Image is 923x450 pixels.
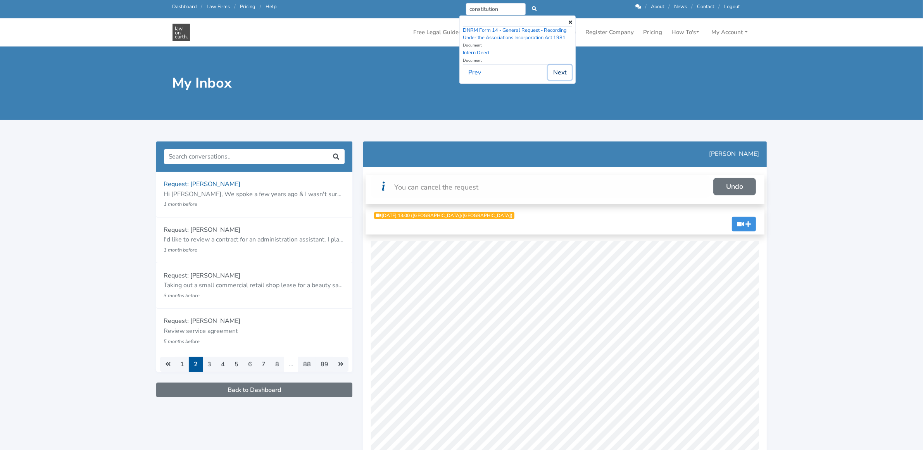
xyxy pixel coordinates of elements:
p: Hi [PERSON_NAME], We spoke a few years ago & I wasn't sure whether you were still active here on ... [164,190,345,200]
a: Back to Dashboard [156,383,353,397]
p: Request: [PERSON_NAME] [164,316,345,326]
a: Pricing [240,3,256,10]
nav: Page navigation [156,357,353,372]
a: About [651,3,664,10]
p: Review service agreement [164,326,345,336]
a: Pricing [640,25,666,40]
small: 3 months before [164,292,200,299]
small: Document [463,58,482,63]
a: News [675,3,687,10]
a: Help [266,3,277,10]
input: Search [466,3,526,15]
span: / [719,3,720,10]
p: Request: [PERSON_NAME] [164,179,345,190]
a: Request: [PERSON_NAME] I'd like to review a contract for an administration assistant. I plan to e... [156,217,353,263]
a: Free Legal Guides [411,25,465,40]
p: Request: [PERSON_NAME] [164,225,345,235]
div: You can cancel the request [379,179,478,193]
a: Law Firms [207,3,230,10]
a: Logout [725,3,740,10]
a: 8 [270,357,284,372]
a: 3 [202,357,216,372]
small: 5 months before [164,338,200,345]
span: / [669,3,670,10]
a: 7 [257,357,271,372]
a: [DATE] 13:00 ([GEOGRAPHIC_DATA]/[GEOGRAPHIC_DATA]) [374,212,514,219]
span: / [692,3,693,10]
a: 89 [316,357,333,372]
a: 1 [175,357,189,372]
p: I'd like to review a contract for an administration assistant. I plan to employee someone as a [D... [164,235,345,245]
a: Intern Deed [463,49,489,56]
a: Request: [PERSON_NAME] Review service agreement 5 months before [156,309,353,354]
span: / [235,3,236,10]
a: Request: [PERSON_NAME] Hi [PERSON_NAME], We spoke a few years ago & I wasn't sure whether you wer... [156,172,353,217]
small: Document [463,43,482,48]
small: 1 month before [164,247,198,253]
a: Dashboard [173,3,197,10]
a: Contact [697,3,714,10]
input: Search conversations.. [164,149,328,164]
a: 88 [298,357,316,372]
a: Undo [713,178,756,195]
p: Taking out a small commercial retail shop lease for a beauty salon and am required to provide a L... [164,281,345,291]
button: Prev [463,65,486,80]
span: / [645,3,647,10]
h1: My Inbox [173,74,456,92]
span: 2 [189,357,203,372]
a: Register Company [583,25,637,40]
p: [PERSON_NAME] [371,149,759,159]
a: « Previous [160,357,176,372]
a: My Account [709,25,751,40]
img: Law On Earth [173,24,190,41]
a: Request: [PERSON_NAME] Taking out a small commercial retail shop lease for a beauty salon and am ... [156,263,353,309]
p: Request: [PERSON_NAME] [164,271,345,281]
button: Next [548,65,572,80]
span: / [201,3,203,10]
span: / [260,3,262,10]
a: Next » [333,357,348,372]
a: 4 [216,357,230,372]
a: How To's [669,25,702,40]
a: 6 [243,357,257,372]
small: 1 month before [164,201,198,208]
a: DNRM Form 14 - General Request - Recording Under the Associations Incorporation Act 1981 [463,27,567,41]
a: 5 [229,357,243,372]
